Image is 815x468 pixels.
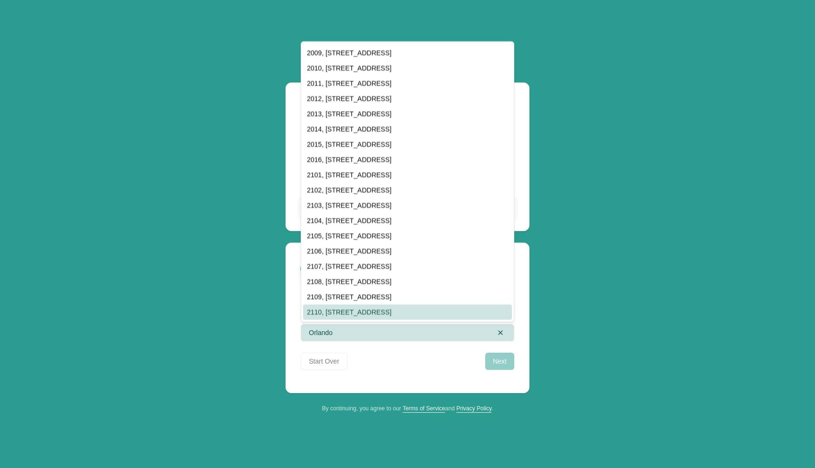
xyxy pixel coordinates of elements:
div: 2010, [STREET_ADDRESS] [303,61,512,76]
a: Terms of Service [403,405,445,412]
div: 2014, [STREET_ADDRESS] [303,122,512,137]
div: By continuing, you agree to our and . [285,405,530,412]
a: Privacy Policy [456,405,491,412]
div: 2016, [STREET_ADDRESS] [303,152,512,167]
div: 2106, [STREET_ADDRESS] [303,244,512,259]
div: 2103, [STREET_ADDRESS] [303,198,512,213]
div: Suggestions [301,41,514,322]
div: 2101, [STREET_ADDRESS] [303,167,512,183]
div: 2109, [STREET_ADDRESS] [303,289,512,305]
div: 2102, [STREET_ADDRESS] [303,183,512,198]
div: 2105, [STREET_ADDRESS] [303,228,512,244]
div: 2107, [STREET_ADDRESS] [303,259,512,274]
div: 2013, [STREET_ADDRESS] [303,106,512,122]
div: 2108, [STREET_ADDRESS] [303,274,512,289]
div: 2110, [STREET_ADDRESS] [303,305,512,320]
div: 2104, [STREET_ADDRESS] [303,213,512,228]
div: 2015, [STREET_ADDRESS] [303,137,512,152]
span: Orlando [309,328,333,337]
div: 2011, [STREET_ADDRESS] [303,76,512,91]
div: 2009, [STREET_ADDRESS] [303,45,512,61]
div: 2012, [STREET_ADDRESS] [303,91,512,106]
